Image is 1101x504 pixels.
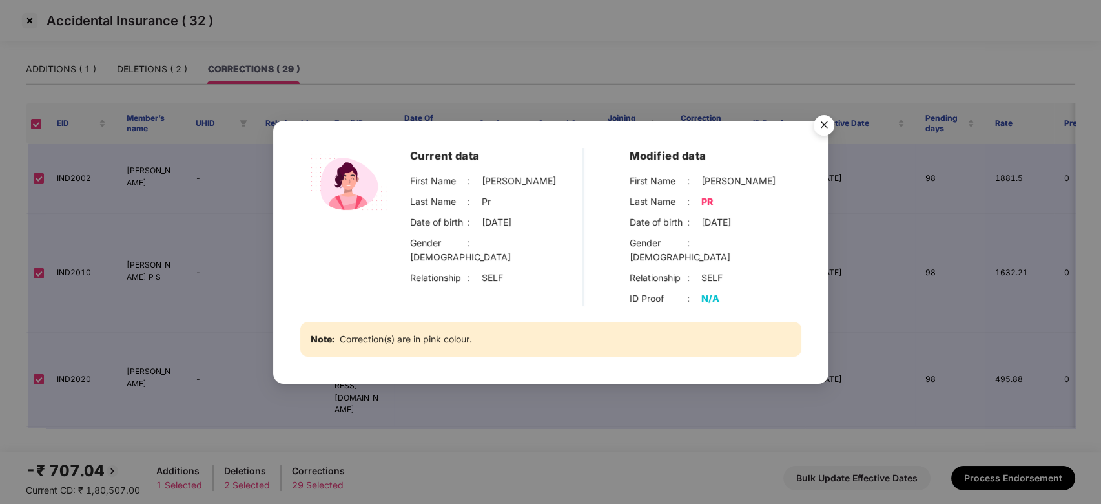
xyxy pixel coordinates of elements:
[806,109,841,143] button: Close
[701,194,712,209] div: PR
[701,215,730,229] div: [DATE]
[409,271,467,285] div: Relationship
[481,271,502,285] div: SELF
[701,271,722,285] div: SELF
[467,236,481,250] div: :
[409,174,467,188] div: First Name
[686,236,701,250] div: :
[686,215,701,229] div: :
[467,174,481,188] div: :
[409,250,510,264] div: [DEMOGRAPHIC_DATA]
[409,147,581,164] h3: Current data
[467,271,481,285] div: :
[630,147,801,164] h3: Modified data
[409,236,467,250] div: Gender
[686,291,701,306] div: :
[630,291,687,306] div: ID Proof
[310,332,334,346] b: Note:
[686,271,701,285] div: :
[630,236,687,250] div: Gender
[701,291,719,306] div: N/A
[300,322,801,357] div: Correction(s) are in pink colour.
[481,215,511,229] div: [DATE]
[630,271,687,285] div: Relationship
[686,174,701,188] div: :
[806,109,842,145] img: svg+xml;base64,PHN2ZyB4bWxucz0iaHR0cDovL3d3dy53My5vcmcvMjAwMC9zdmciIHdpZHRoPSI1NiIgaGVpZ2h0PSI1Ni...
[630,194,687,209] div: Last Name
[481,194,490,209] div: Pr
[467,194,481,209] div: :
[300,147,396,215] img: svg+xml;base64,PHN2ZyB4bWxucz0iaHR0cDovL3d3dy53My5vcmcvMjAwMC9zdmciIHdpZHRoPSIyMjQiIGhlaWdodD0iMT...
[481,174,555,188] div: [PERSON_NAME]
[630,174,687,188] div: First Name
[701,174,775,188] div: [PERSON_NAME]
[686,194,701,209] div: :
[409,215,467,229] div: Date of birth
[630,215,687,229] div: Date of birth
[630,250,730,264] div: [DEMOGRAPHIC_DATA]
[409,194,467,209] div: Last Name
[467,215,481,229] div: :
